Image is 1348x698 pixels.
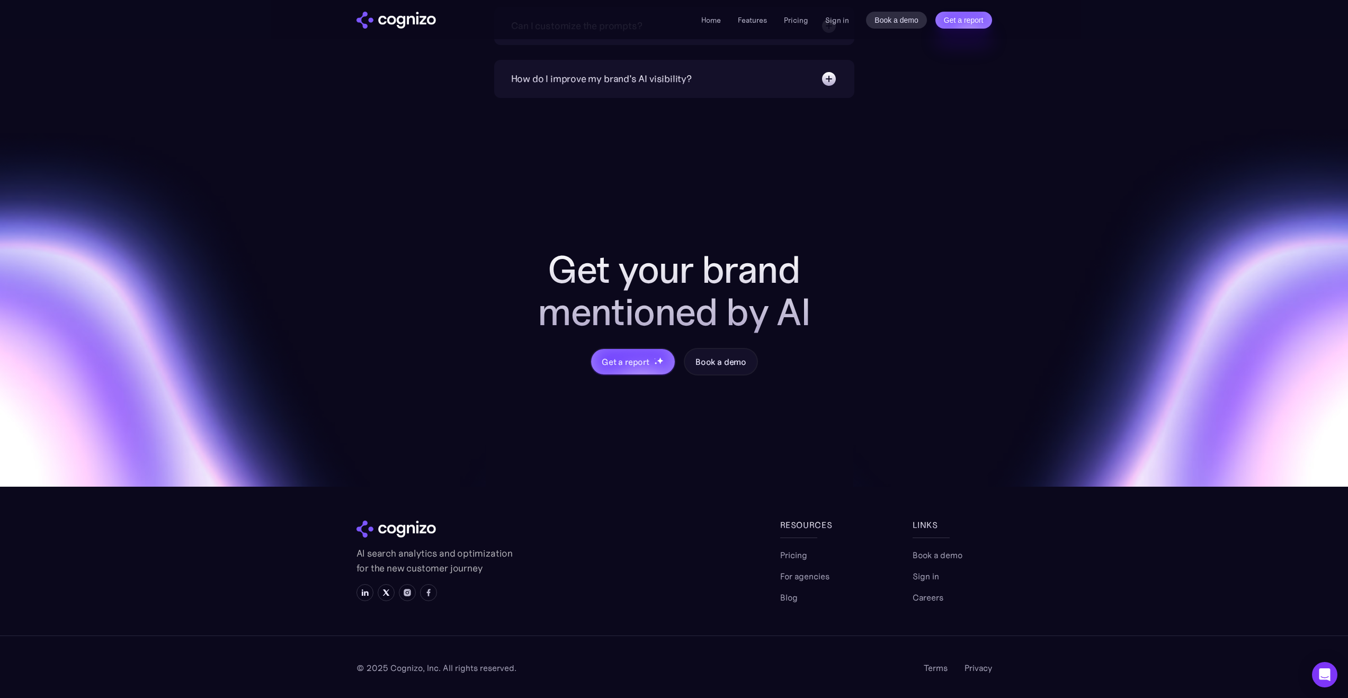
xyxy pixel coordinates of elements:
[356,661,516,674] div: © 2025 Cognizo, Inc. All rights reserved.
[780,591,798,604] a: Blog
[913,518,992,531] div: links
[382,588,390,597] img: X icon
[913,591,943,604] a: Careers
[784,15,808,25] a: Pricing
[654,362,658,365] img: star
[654,358,656,360] img: star
[356,12,436,29] img: cognizo logo
[602,355,649,368] div: Get a report
[356,546,515,576] p: AI search analytics and optimization for the new customer journey
[590,348,676,375] a: Get a reportstarstarstar
[684,348,758,375] a: Book a demo
[356,12,436,29] a: home
[780,549,807,561] a: Pricing
[866,12,927,29] a: Book a demo
[780,518,860,531] div: Resources
[935,12,992,29] a: Get a report
[924,661,948,674] a: Terms
[356,521,436,538] img: cognizo logo
[511,71,692,86] div: How do I improve my brand's AI visibility?
[965,661,992,674] a: Privacy
[825,14,849,26] a: Sign in
[695,355,746,368] div: Book a demo
[361,588,369,597] img: LinkedIn icon
[780,570,829,583] a: For agencies
[913,549,962,561] a: Book a demo
[1312,662,1337,687] div: Open Intercom Messenger
[913,570,939,583] a: Sign in
[701,15,721,25] a: Home
[657,357,664,364] img: star
[505,248,844,333] h2: Get your brand mentioned by AI
[738,15,767,25] a: Features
